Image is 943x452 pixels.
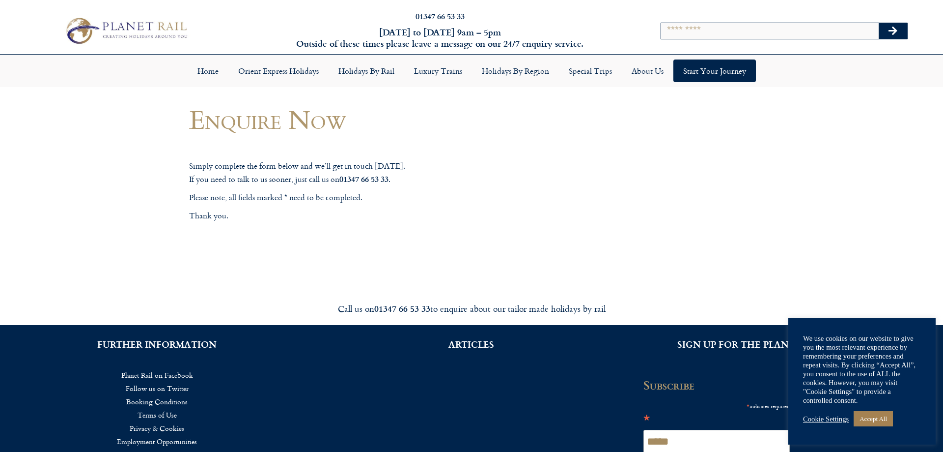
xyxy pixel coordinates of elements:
div: indicates required [643,399,790,412]
nav: Menu [5,60,938,82]
a: Special Trips [559,60,622,82]
a: Orient Express Holidays [228,60,329,82]
strong: 01347 66 53 33 [339,173,388,184]
a: Holidays by Rail [329,60,404,82]
a: Cookie Settings [803,415,849,423]
p: Simply complete the form below and we’ll get in touch [DATE]. If you need to talk to us sooner, j... [189,160,557,185]
a: About Us [622,60,673,82]
p: Thank you. [189,210,557,222]
h1: Enquire Now [189,105,557,134]
a: Terms of Use [15,408,300,422]
a: Privacy & Cookies [15,422,300,435]
nav: Menu [15,368,300,448]
p: Please note, all fields marked * need to be completed. [189,191,557,204]
h2: Subscribe [643,378,796,392]
a: Home [188,60,228,82]
a: Employment Opportunities [15,435,300,448]
button: Search [879,23,907,39]
a: Booking Conditions [15,395,300,408]
a: 01347 66 53 33 [416,10,465,22]
a: Holidays by Region [472,60,559,82]
a: Accept All [854,411,893,426]
h2: SIGN UP FOR THE PLANET RAIL NEWSLETTER [643,340,928,349]
h6: [DATE] to [DATE] 9am – 5pm Outside of these times please leave a message on our 24/7 enquiry serv... [254,27,626,50]
a: Follow us on Twitter [15,382,300,395]
strong: 01347 66 53 33 [374,302,430,315]
img: Planet Rail Train Holidays Logo [61,15,191,47]
a: Luxury Trains [404,60,472,82]
div: We use cookies on our website to give you the most relevant experience by remembering your prefer... [803,334,921,405]
h2: ARTICLES [329,340,614,349]
a: Planet Rail on Facebook [15,368,300,382]
h2: FURTHER INFORMATION [15,340,300,349]
div: Call us on to enquire about our tailor made holidays by rail [196,303,747,314]
a: Start your Journey [673,60,756,82]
